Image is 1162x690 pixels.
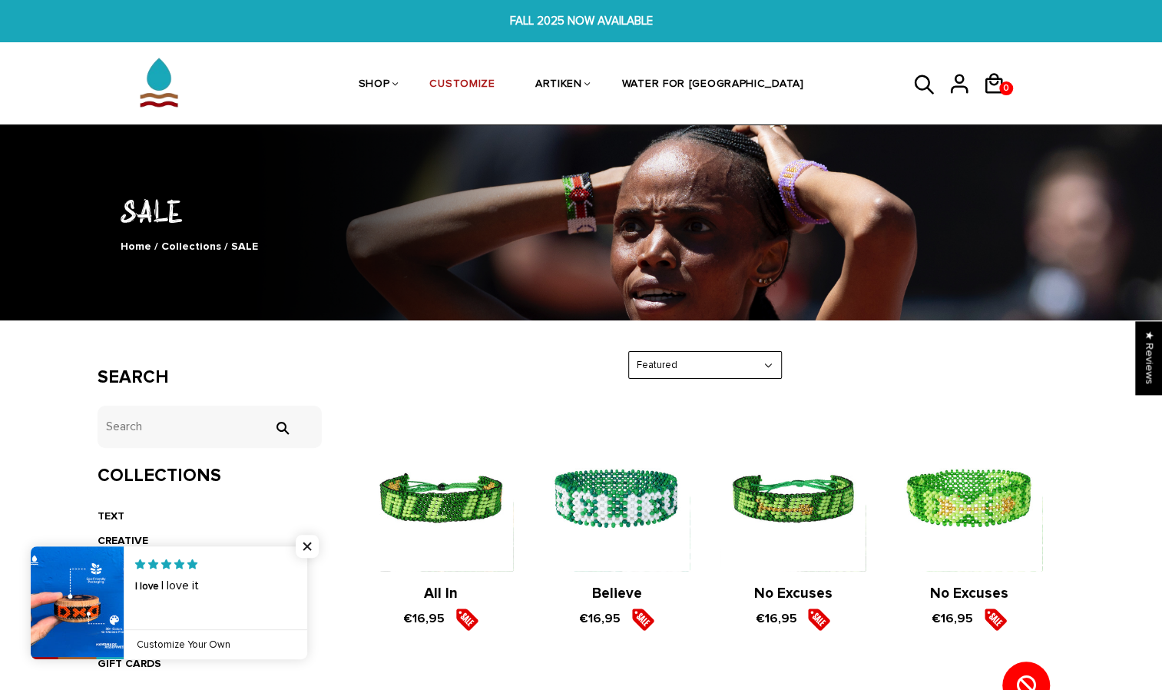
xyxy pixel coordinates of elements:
[98,657,161,670] a: GIFT CARDS
[930,585,1008,602] a: No Excuses
[98,406,323,448] input: Search
[224,240,228,253] span: /
[984,608,1007,631] img: sale5.png
[121,240,151,253] a: Home
[755,611,796,626] span: €16,95
[266,421,297,435] input: Search
[161,240,221,253] a: Collections
[622,45,804,126] a: WATER FOR [GEOGRAPHIC_DATA]
[932,611,973,626] span: €16,95
[296,535,319,558] span: Close popup widget
[631,608,654,631] img: sale5.png
[358,12,804,30] span: FALL 2025 NOW AVAILABLE
[98,367,323,389] h3: Search
[429,45,495,126] a: CUSTOMIZE
[154,240,158,253] span: /
[98,509,124,522] a: TEXT
[424,585,458,602] a: All In
[359,45,390,126] a: SHOP
[982,100,1017,102] a: 0
[455,608,478,631] img: sale5.png
[535,45,582,126] a: ARTIKEN
[1136,321,1162,394] div: Click to open Judge.me floating reviews tab
[403,611,445,626] span: €16,95
[98,465,323,487] h3: Collections
[807,608,830,631] img: sale5.png
[592,585,642,602] a: Believe
[753,585,832,602] a: No Excuses
[1000,78,1012,99] span: 0
[231,240,258,253] span: SALE
[579,611,621,626] span: €16,95
[98,534,148,547] a: CREATIVE
[98,190,1065,231] h1: SALE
